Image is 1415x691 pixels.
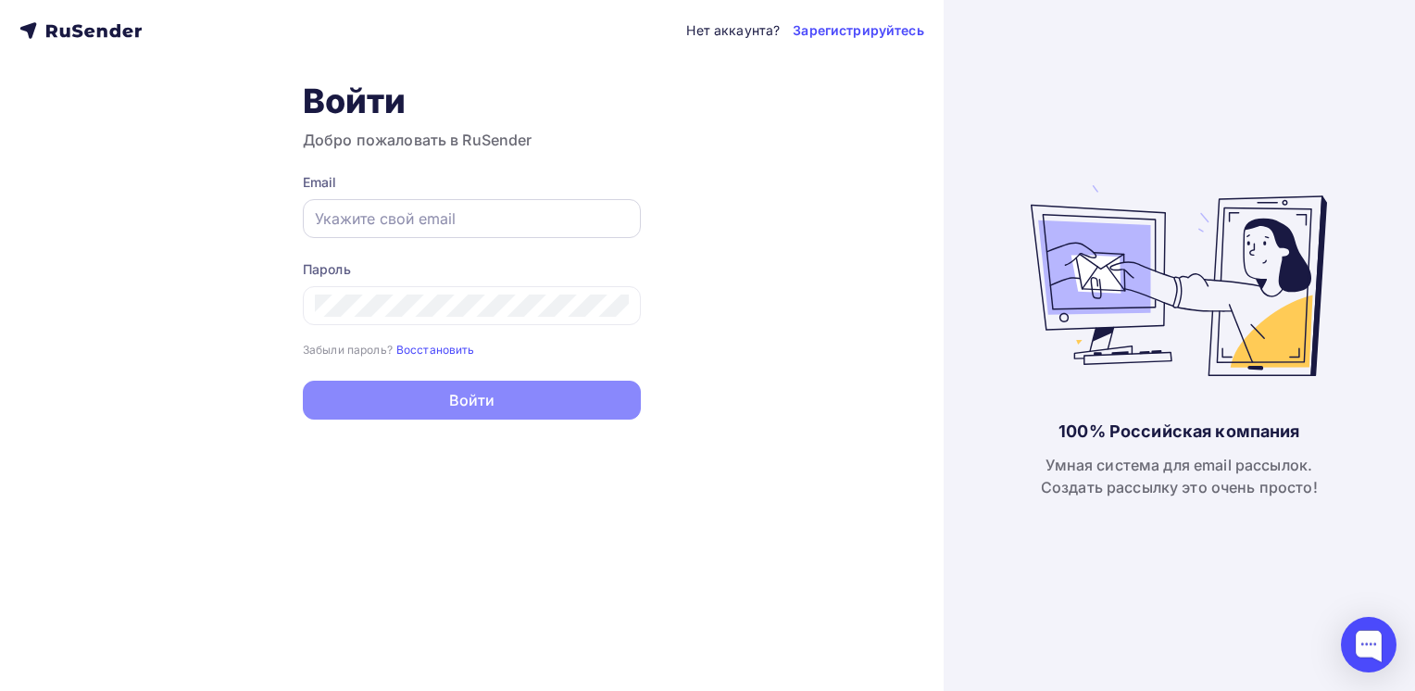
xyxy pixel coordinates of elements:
div: Умная система для email рассылок. Создать рассылку это очень просто! [1041,454,1318,498]
h1: Войти [303,81,641,121]
div: Пароль [303,260,641,279]
small: Восстановить [396,343,475,357]
a: Восстановить [396,341,475,357]
a: Зарегистрируйтесь [793,21,923,40]
h3: Добро пожаловать в RuSender [303,129,641,151]
input: Укажите свой email [315,207,629,230]
div: 100% Российская компания [1058,421,1299,443]
div: Нет аккаунта? [686,21,780,40]
div: Email [303,173,641,192]
small: Забыли пароль? [303,343,393,357]
button: Войти [303,381,641,420]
